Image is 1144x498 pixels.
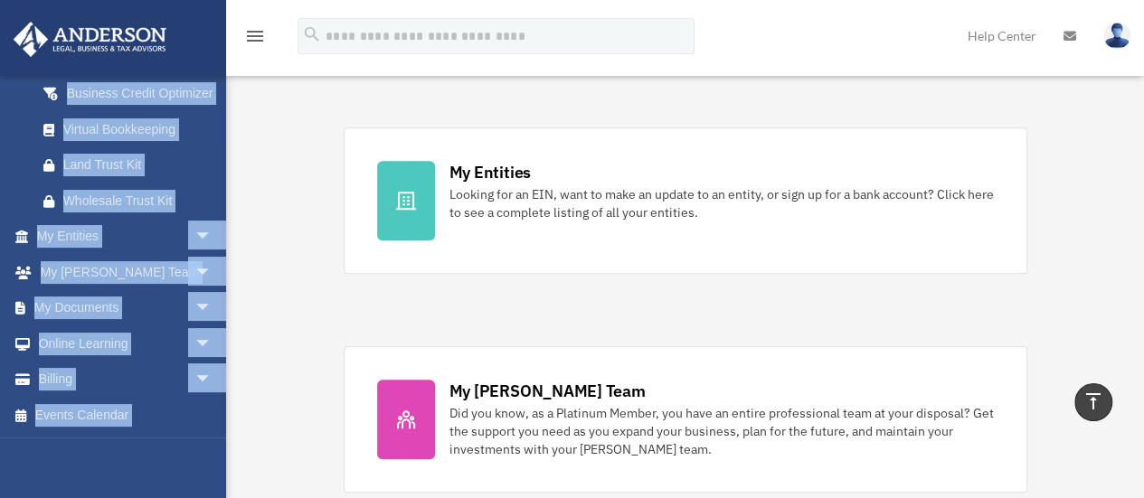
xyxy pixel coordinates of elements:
a: My Entities Looking for an EIN, want to make an update to an entity, or sign up for a bank accoun... [344,127,1027,274]
div: My Entities [449,161,531,183]
a: My [PERSON_NAME] Team Did you know, as a Platinum Member, you have an entire professional team at... [344,346,1027,493]
div: My [PERSON_NAME] Team [449,380,646,402]
i: search [302,24,322,44]
a: menu [244,32,266,47]
span: arrow_drop_down [194,290,231,327]
i: vertical_align_top [1083,390,1104,412]
a: My Entitiesarrow_drop_down [13,219,240,255]
div: Land Trust Kit [63,154,217,176]
a: Virtual Bookkeeping [25,111,240,147]
div: Looking for an EIN, want to make an update to an entity, or sign up for a bank account? Click her... [449,185,994,221]
div: Virtual Bookkeeping [63,118,217,141]
a: Online Learningarrow_drop_down [13,325,240,362]
img: User Pic [1103,23,1130,49]
a: vertical_align_top [1074,383,1112,421]
img: Anderson Advisors Platinum Portal [8,22,172,57]
span: arrow_drop_down [194,325,231,362]
a: Billingarrow_drop_down [13,362,240,398]
a: Events Calendar [13,397,240,433]
div: Wholesale Trust Kit [63,190,217,212]
span: arrow_drop_down [194,362,231,399]
a: My [PERSON_NAME] Teamarrow_drop_down [13,254,240,290]
a: Wholesale Trust Kit [25,183,240,219]
div: Business Credit Optimizer [63,82,217,105]
a: Land Trust Kit [25,147,240,183]
i: menu [244,25,266,47]
a: Business Credit Optimizer [25,76,240,112]
span: arrow_drop_down [194,219,231,256]
span: arrow_drop_down [194,254,231,291]
div: Did you know, as a Platinum Member, you have an entire professional team at your disposal? Get th... [449,404,994,458]
a: My Documentsarrow_drop_down [13,290,240,326]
